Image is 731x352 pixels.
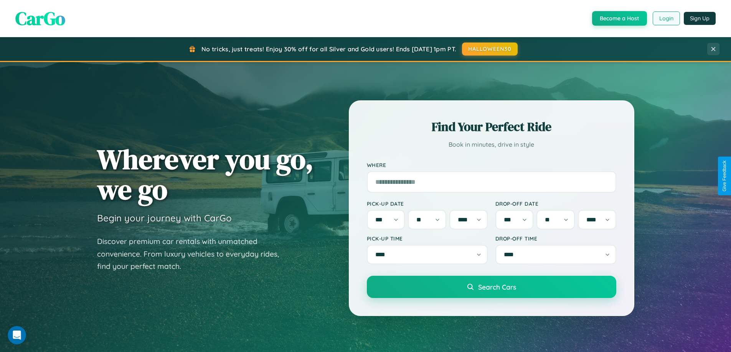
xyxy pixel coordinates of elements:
[653,11,680,25] button: Login
[684,12,716,25] button: Sign Up
[462,43,518,56] button: HALLOWEEN30
[495,235,616,242] label: Drop-off Time
[478,283,516,291] span: Search Cars
[722,160,727,192] div: Give Feedback
[8,326,26,344] iframe: Intercom live chat
[367,235,488,242] label: Pick-up Time
[97,212,232,224] h3: Begin your journey with CarGo
[97,144,314,205] h1: Wherever you go, we go
[367,200,488,207] label: Pick-up Date
[201,45,456,53] span: No tricks, just treats! Enjoy 30% off for all Silver and Gold users! Ends [DATE] 1pm PT.
[367,162,616,168] label: Where
[97,235,289,273] p: Discover premium car rentals with unmatched convenience. From luxury vehicles to everyday rides, ...
[592,11,647,26] button: Become a Host
[495,200,616,207] label: Drop-off Date
[15,6,65,31] span: CarGo
[367,139,616,150] p: Book in minutes, drive in style
[367,118,616,135] h2: Find Your Perfect Ride
[367,276,616,298] button: Search Cars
